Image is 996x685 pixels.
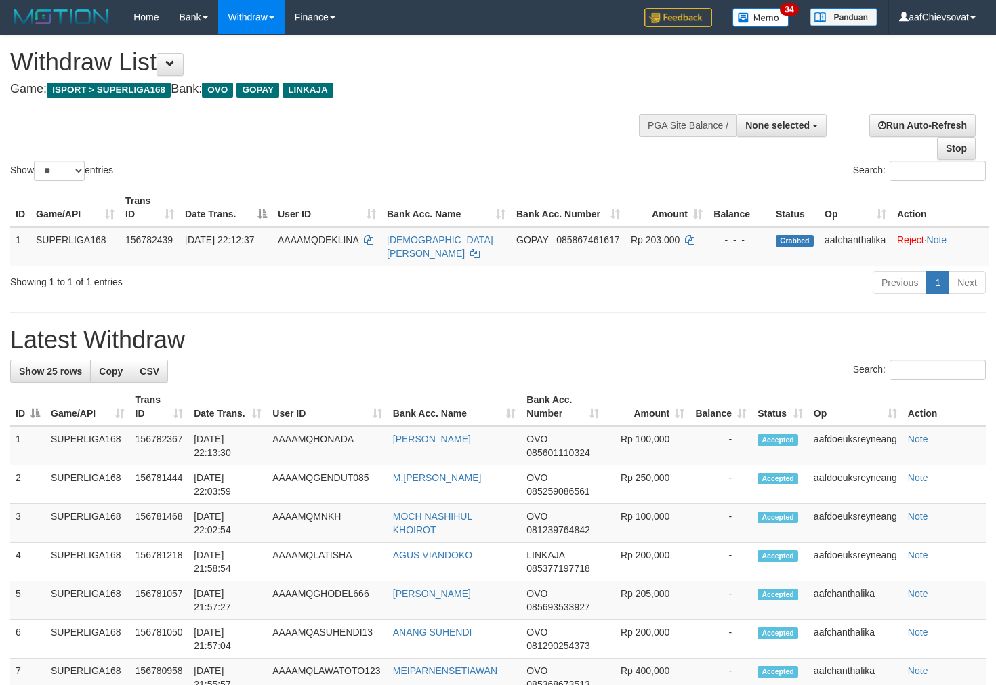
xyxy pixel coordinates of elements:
td: 156782367 [130,426,189,465]
span: OVO [526,665,547,676]
th: Op: activate to sort column ascending [819,188,892,227]
td: aafdoeuksreyneang [808,543,902,581]
span: Copy 085693533927 to clipboard [526,602,589,613]
span: OVO [526,511,547,522]
span: Accepted [758,473,798,484]
td: Rp 250,000 [604,465,690,504]
th: Bank Acc. Number: activate to sort column ascending [511,188,625,227]
h1: Withdraw List [10,49,650,76]
th: Bank Acc. Name: activate to sort column ascending [388,388,522,426]
th: Date Trans.: activate to sort column ascending [188,388,267,426]
td: AAAAMQGENDUT085 [267,465,387,504]
td: AAAAMQLATISHA [267,543,387,581]
span: GOPAY [516,234,548,245]
td: AAAAMQMNKH [267,504,387,543]
span: 156782439 [125,234,173,245]
span: Grabbed [776,235,814,247]
td: - [690,543,752,581]
th: Trans ID: activate to sort column ascending [120,188,180,227]
th: Game/API: activate to sort column ascending [45,388,130,426]
div: Showing 1 to 1 of 1 entries [10,270,405,289]
img: MOTION_logo.png [10,7,113,27]
a: M.[PERSON_NAME] [393,472,482,483]
td: 5 [10,581,45,620]
span: OVO [526,588,547,599]
td: - [690,581,752,620]
a: MOCH NASHIHUL KHOIROT [393,511,472,535]
span: Accepted [758,512,798,523]
span: LINKAJA [526,549,564,560]
a: ANANG SUHENDI [393,627,472,638]
td: 156781218 [130,543,189,581]
td: AAAAMQASUHENDI13 [267,620,387,659]
td: aafchanthalika [808,620,902,659]
a: [DEMOGRAPHIC_DATA][PERSON_NAME] [387,234,493,259]
td: SUPERLIGA168 [45,504,130,543]
td: 4 [10,543,45,581]
th: ID [10,188,30,227]
a: CSV [131,360,168,383]
th: Action [892,188,989,227]
td: SUPERLIGA168 [45,620,130,659]
td: 156781050 [130,620,189,659]
td: aafchanthalika [808,581,902,620]
span: Accepted [758,550,798,562]
img: panduan.png [810,8,877,26]
a: Next [949,271,986,294]
td: SUPERLIGA168 [45,426,130,465]
span: OVO [202,83,233,98]
div: PGA Site Balance / [639,114,736,137]
button: None selected [736,114,827,137]
a: Show 25 rows [10,360,91,383]
td: · [892,227,989,266]
td: SUPERLIGA168 [45,543,130,581]
td: 2 [10,465,45,504]
span: OVO [526,627,547,638]
input: Search: [890,360,986,380]
td: Rp 100,000 [604,426,690,465]
h1: Latest Withdraw [10,327,986,354]
td: 156781468 [130,504,189,543]
span: Copy 081290254373 to clipboard [526,640,589,651]
th: Trans ID: activate to sort column ascending [130,388,189,426]
span: Accepted [758,434,798,446]
a: Copy [90,360,131,383]
a: Note [908,549,928,560]
input: Search: [890,161,986,181]
td: 1 [10,426,45,465]
span: GOPAY [236,83,279,98]
span: Accepted [758,627,798,639]
th: Status: activate to sort column ascending [752,388,808,426]
span: None selected [745,120,810,131]
th: Amount: activate to sort column ascending [604,388,690,426]
a: AGUS VIANDOKO [393,549,472,560]
img: Feedback.jpg [644,8,712,27]
a: [PERSON_NAME] [393,434,471,444]
th: User ID: activate to sort column ascending [267,388,387,426]
td: [DATE] 21:57:04 [188,620,267,659]
td: - [690,465,752,504]
a: Note [908,472,928,483]
th: Status [770,188,819,227]
th: Op: activate to sort column ascending [808,388,902,426]
th: ID: activate to sort column descending [10,388,45,426]
td: 1 [10,227,30,266]
span: OVO [526,472,547,483]
td: aafchanthalika [819,227,892,266]
span: Copy 085259086561 to clipboard [526,486,589,497]
span: Accepted [758,589,798,600]
td: Rp 205,000 [604,581,690,620]
a: Reject [897,234,924,245]
a: MEIPARNENSETIAWAN [393,665,497,676]
td: [DATE] 22:02:54 [188,504,267,543]
td: 3 [10,504,45,543]
td: [DATE] 21:58:54 [188,543,267,581]
td: [DATE] 22:03:59 [188,465,267,504]
a: Note [908,627,928,638]
h4: Game: Bank: [10,83,650,96]
th: Balance: activate to sort column ascending [690,388,752,426]
a: 1 [926,271,949,294]
a: Stop [937,137,976,160]
label: Search: [853,161,986,181]
span: 34 [780,3,798,16]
